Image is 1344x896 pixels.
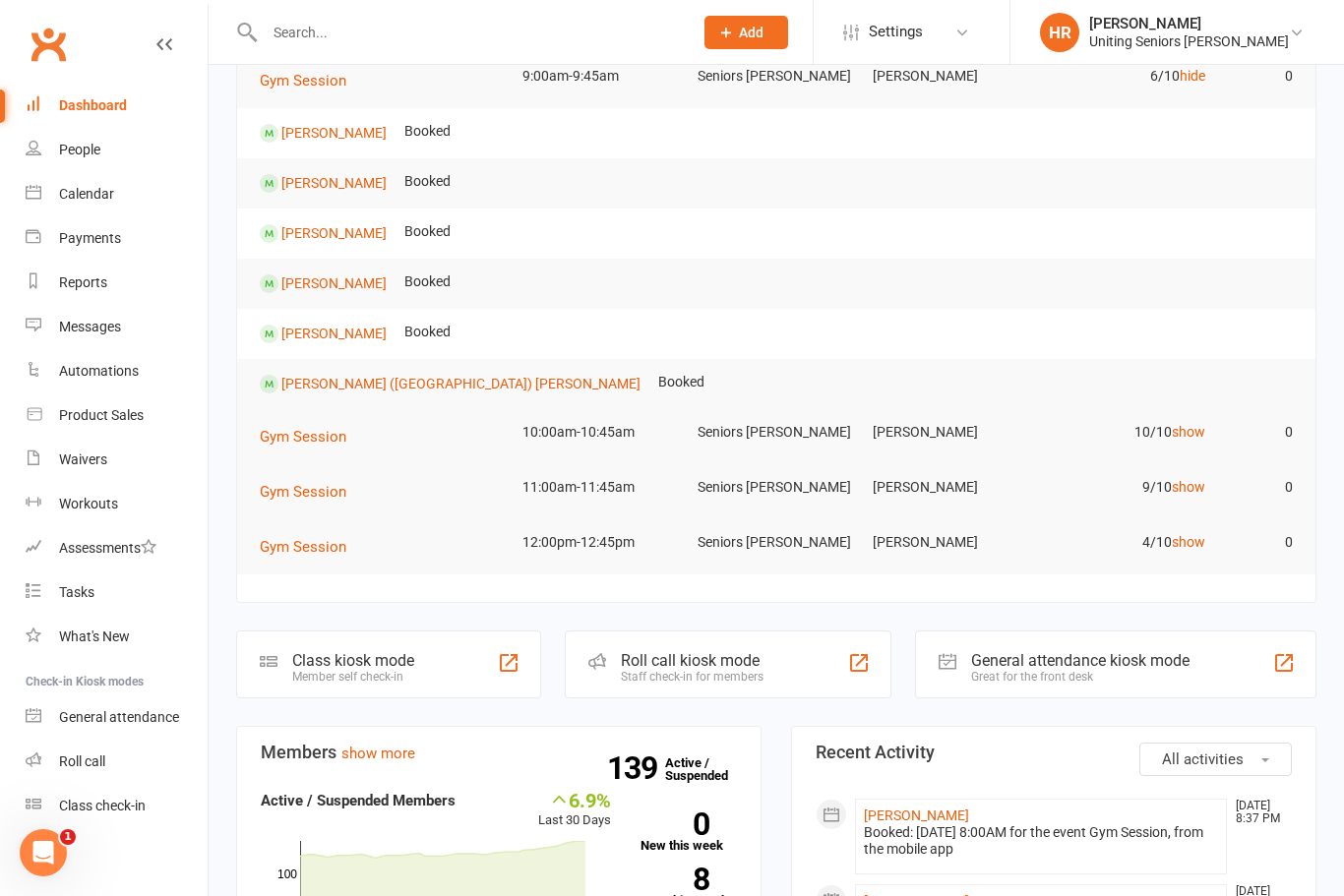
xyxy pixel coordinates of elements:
[1162,750,1244,768] span: All activities
[396,259,459,305] td: Booked
[341,745,415,762] a: show more
[538,789,611,831] div: Last 30 Days
[26,393,208,438] a: Product Sales
[26,570,208,615] a: Tasks
[1039,519,1214,566] td: 4/10
[689,409,864,455] td: Seniors [PERSON_NAME]
[281,325,387,340] a: [PERSON_NAME]
[59,97,127,113] div: Dashboard
[1089,32,1289,50] div: Uniting Seniors [PERSON_NAME]
[739,25,764,40] span: Add
[26,172,208,216] a: Calendar
[261,792,456,809] strong: Active / Suspended Members
[971,670,1190,684] div: Great for the front desk
[704,16,788,49] button: Add
[26,261,208,305] a: Reports
[26,615,208,659] a: What's New
[1039,409,1214,455] td: 10/10
[59,186,114,202] div: Calendar
[689,464,864,510] td: Seniors [PERSON_NAME]
[26,526,208,570] a: Assessments
[864,409,1039,455] td: [PERSON_NAME]
[26,305,208,349] a: Messages
[971,651,1190,670] div: General attendance kiosk mode
[60,829,76,845] span: 1
[864,464,1039,510] td: [PERSON_NAME]
[864,53,1039,99] td: [PERSON_NAME]
[59,319,121,334] div: Messages
[20,829,67,876] iframe: Intercom live chat
[1172,479,1205,495] a: show
[864,807,969,823] a: [PERSON_NAME]
[26,349,208,393] a: Automations
[59,142,100,157] div: People
[514,464,689,510] td: 11:00am-11:45am
[1214,464,1302,510] td: 0
[1180,68,1205,84] a: hide
[281,124,387,140] a: [PERSON_NAME]
[26,84,208,128] a: Dashboard
[281,274,387,290] a: [PERSON_NAME]
[260,535,360,559] button: Gym Session
[689,519,864,566] td: Seniors [PERSON_NAME]
[281,375,641,390] a: [PERSON_NAME] ([GEOGRAPHIC_DATA]) [PERSON_NAME]
[260,72,346,90] span: Gym Session
[26,128,208,172] a: People
[59,451,107,467] div: Waivers
[59,628,130,644] div: What's New
[260,480,360,504] button: Gym Session
[1226,800,1291,825] time: [DATE] 8:37 PM
[396,108,459,154] td: Booked
[26,482,208,526] a: Workouts
[396,158,459,205] td: Booked
[260,483,346,501] span: Gym Session
[59,274,107,290] div: Reports
[26,784,208,828] a: Class kiosk mode
[864,519,1039,566] td: [PERSON_NAME]
[292,670,414,684] div: Member self check-in
[281,174,387,190] a: [PERSON_NAME]
[816,743,1292,762] h3: Recent Activity
[864,824,1218,858] div: Booked: [DATE] 8:00AM for the event Gym Session, from the mobile app
[621,670,764,684] div: Staff check-in for members
[59,584,94,600] div: Tasks
[514,519,689,566] td: 12:00pm-12:45pm
[24,20,73,69] a: Clubworx
[1172,424,1205,440] a: show
[1172,534,1205,550] a: show
[1139,743,1292,776] button: All activities
[26,695,208,740] a: General attendance kiosk mode
[538,789,611,810] div: 6.9%
[59,363,139,379] div: Automations
[1214,409,1302,455] td: 0
[641,865,709,894] strong: 8
[292,651,414,670] div: Class kiosk mode
[1214,53,1302,99] td: 0
[259,19,679,46] input: Search...
[1040,13,1079,52] div: HR
[59,753,105,769] div: Roll call
[641,812,738,852] a: 0New this week
[26,740,208,784] a: Roll call
[59,798,146,813] div: Class check-in
[514,53,689,99] td: 9:00am-9:45am
[1039,53,1214,99] td: 6/10
[641,809,709,839] strong: 0
[396,209,459,255] td: Booked
[689,53,864,99] td: Seniors [PERSON_NAME]
[260,425,360,448] button: Gym Session
[26,438,208,482] a: Waivers
[514,409,689,455] td: 10:00am-10:45am
[1214,519,1302,566] td: 0
[260,69,360,92] button: Gym Session
[281,224,387,240] a: [PERSON_NAME]
[649,359,713,405] td: Booked
[59,709,179,725] div: General attendance
[260,428,346,446] span: Gym Session
[665,742,752,797] a: 139Active / Suspended
[26,216,208,261] a: Payments
[869,10,923,54] span: Settings
[621,651,764,670] div: Roll call kiosk mode
[59,540,156,556] div: Assessments
[607,753,665,783] strong: 139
